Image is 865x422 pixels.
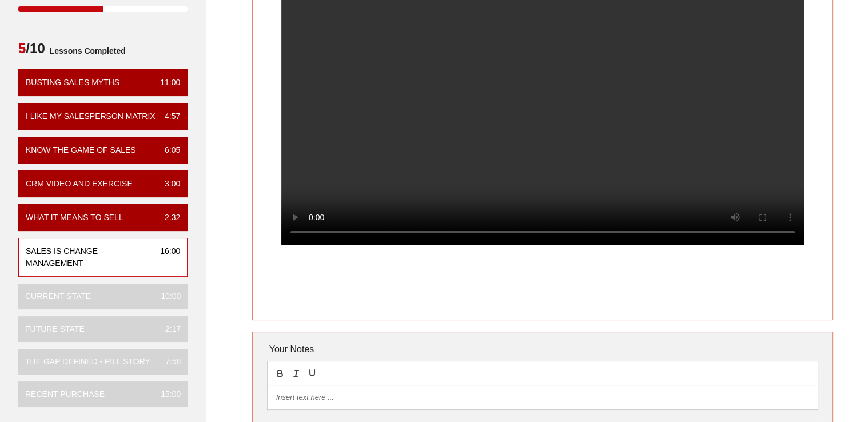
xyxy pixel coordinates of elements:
div: 3:00 [156,178,180,190]
div: What it means to sell [26,212,123,224]
div: 6:05 [156,144,180,156]
div: The Gap Defined - Pill Story [25,356,150,368]
div: Recent Purchase [25,388,105,400]
div: Know the Game of Sales [26,144,136,156]
div: 11:00 [151,77,180,89]
div: 15:00 [152,388,181,400]
div: Sales is Change Management [26,245,151,269]
div: 7:58 [156,356,181,368]
div: Busting Sales Myths [26,77,119,89]
div: Your Notes [267,338,818,361]
div: Future State [25,323,85,335]
span: 5 [18,41,26,56]
div: 10:00 [152,290,181,302]
div: 2:32 [156,212,180,224]
span: Lessons Completed [45,39,126,62]
div: I Like My Salesperson Matrix [26,110,156,122]
span: /10 [18,39,45,62]
div: Current State [25,290,91,302]
div: 2:17 [156,323,181,335]
div: 4:57 [156,110,180,122]
div: 16:00 [151,245,180,269]
div: CRM VIDEO and EXERCISE [26,178,133,190]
